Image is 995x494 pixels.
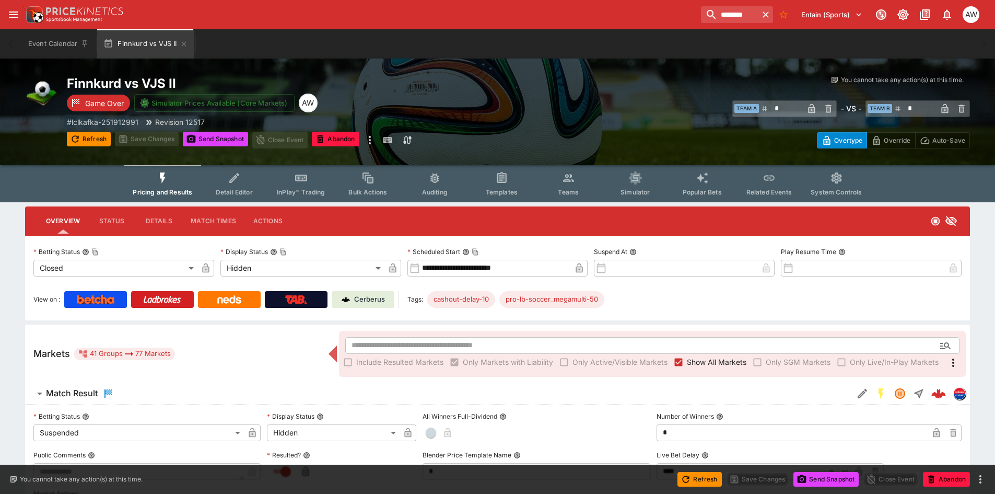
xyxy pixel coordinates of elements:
button: Documentation [916,5,934,24]
button: Scheduled StartCopy To Clipboard [462,248,470,256]
button: Simulator Prices Available (Core Markets) [134,94,295,112]
div: Ayden Walker [963,6,979,23]
div: Event type filters [124,165,870,202]
div: Closed [33,260,197,277]
span: Show All Markets [687,357,746,367]
button: Send Snapshot [183,132,248,146]
svg: Suspended [894,387,906,400]
button: Open [936,336,955,355]
button: Refresh [67,132,111,146]
button: Betting StatusCopy To Clipboard [82,248,89,256]
button: Match Result [25,383,853,404]
div: Start From [817,132,970,148]
span: Detail Editor [216,188,253,196]
span: Pricing and Results [133,188,192,196]
button: Event Calendar [22,29,95,59]
div: Betting Target: cerberus [499,291,604,308]
img: logo-cerberus--red.svg [931,386,946,401]
button: Abandon [312,132,359,146]
img: Cerberus [342,295,350,304]
span: cashout-delay-10 [427,294,495,305]
button: Actions [244,209,291,234]
button: Auto-Save [915,132,970,148]
p: Blender Price Template Name [423,451,511,459]
label: View on : [33,291,60,308]
button: Refresh [677,472,721,487]
button: Abandon [923,472,970,487]
a: Cerberus [332,291,394,308]
p: Revision 12517 [155,117,205,128]
p: Overtype [834,135,862,146]
button: Select Tenant [795,6,869,23]
button: Status [88,209,135,234]
div: Ayden Walker [299,94,318,112]
button: more [974,473,987,486]
p: All Winners Full-Dividend [423,412,497,421]
p: Cerberus [354,294,385,305]
span: Auditing [422,188,448,196]
svg: More [947,357,959,369]
p: You cannot take any action(s) at this time. [841,75,964,85]
img: lclkafka [954,388,965,399]
h5: Markets [33,348,70,360]
div: Hidden [220,260,384,277]
img: PriceKinetics Logo [23,4,44,25]
button: All Winners Full-Dividend [499,413,507,420]
button: Override [867,132,915,148]
p: Game Over [85,98,124,109]
button: Finnkurd vs VJS II [97,29,194,59]
button: Notifications [938,5,956,24]
button: No Bookmarks [775,6,792,23]
button: Public Comments [88,452,95,459]
svg: Closed [930,216,941,226]
div: Hidden [267,424,400,441]
span: System Controls [811,188,862,196]
span: Team B [868,104,892,113]
span: Teams [558,188,579,196]
span: Related Events [746,188,792,196]
button: Toggle light/dark mode [894,5,912,24]
button: Suspend At [629,248,637,256]
p: Override [884,135,910,146]
svg: Hidden [945,215,957,227]
p: Betting Status [33,247,80,256]
p: Live Bet Delay [657,451,699,459]
div: Betting Target: cerberus [427,291,495,308]
p: Display Status [267,412,314,421]
a: f039ec13-7e07-48ba-93df-85de68481504 [928,383,949,404]
span: Bulk Actions [348,188,387,196]
button: Resulted? [303,452,310,459]
label: Tags: [407,291,423,308]
span: InPlay™ Trading [277,188,325,196]
span: Only SGM Markets [766,357,830,367]
button: Copy To Clipboard [91,248,99,256]
button: Suspended [891,384,909,403]
p: Display Status [220,247,268,256]
button: Straight [909,384,928,403]
p: Betting Status [33,412,80,421]
p: Suspend At [594,247,627,256]
span: Only Live/In-Play Markets [850,357,939,367]
span: Popular Bets [683,188,722,196]
button: Overview [38,209,88,234]
button: Details [135,209,182,234]
span: Simulator [621,188,650,196]
button: Display StatusCopy To Clipboard [270,248,277,256]
button: Overtype [817,132,867,148]
span: Only Markets with Liability [463,357,553,367]
span: Include Resulted Markets [356,357,443,367]
div: 41 Groups 77 Markets [78,348,171,360]
p: Public Comments [33,451,86,459]
button: open drawer [4,5,23,24]
span: Only Active/Visible Markets [572,357,668,367]
img: PriceKinetics [46,7,123,15]
p: Auto-Save [932,135,965,146]
button: Connected to PK [872,5,891,24]
button: Display Status [317,413,324,420]
h2: Copy To Clipboard [67,75,519,91]
img: Ladbrokes [143,295,181,304]
button: Ayden Walker [959,3,982,26]
button: Number of Winners [716,413,723,420]
span: Team A [734,104,759,113]
button: more [364,132,376,148]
